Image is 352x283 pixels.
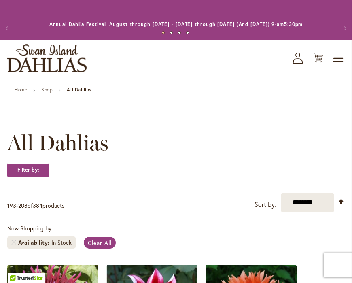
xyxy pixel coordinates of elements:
iframe: Launch Accessibility Center [6,254,29,277]
span: Now Shopping by [7,224,51,232]
a: Home [15,87,27,93]
button: 1 of 4 [162,31,165,34]
strong: Filter by: [7,163,49,177]
label: Sort by: [254,197,276,212]
div: In Stock [51,238,72,247]
a: Shop [41,87,53,93]
a: store logo [7,44,87,72]
span: Clear All [88,239,112,247]
button: 2 of 4 [170,31,173,34]
a: Annual Dahlia Festival, August through [DATE] - [DATE] through [DATE] (And [DATE]) 9-am5:30pm [49,21,303,27]
a: Clear All [84,237,116,249]
span: All Dahlias [7,131,108,155]
p: - of products [7,199,64,212]
span: 208 [18,202,28,209]
span: Availability [18,238,51,247]
span: 384 [33,202,42,209]
button: 4 of 4 [186,31,189,34]
button: Next [336,20,352,36]
span: 193 [7,202,16,209]
button: 3 of 4 [178,31,181,34]
a: Remove Availability In Stock [11,240,16,245]
strong: All Dahlias [67,87,91,93]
